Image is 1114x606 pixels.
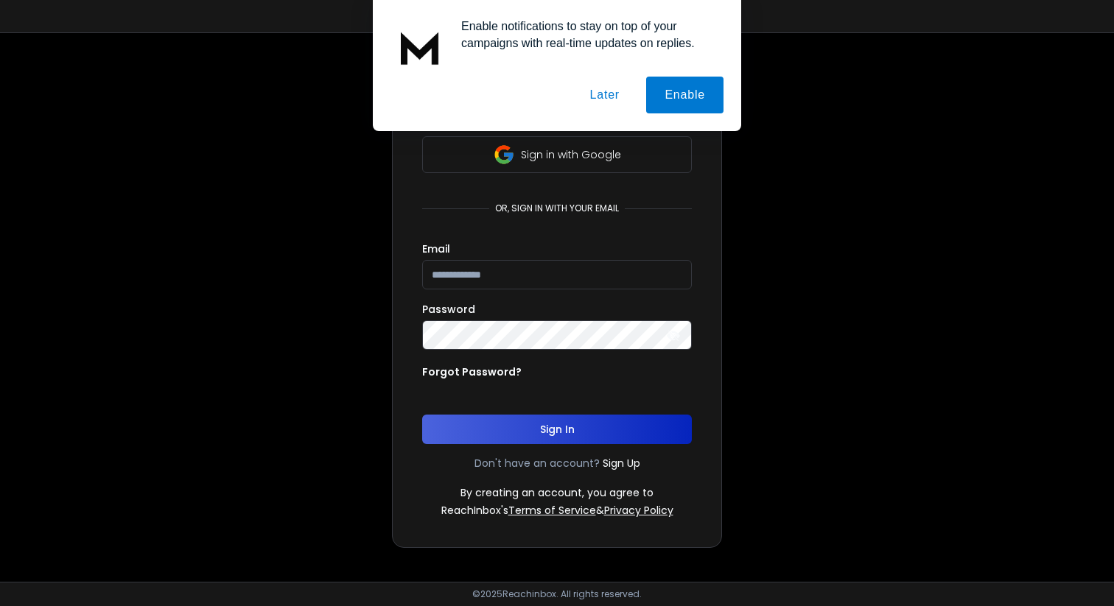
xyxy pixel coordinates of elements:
[521,147,621,162] p: Sign in with Google
[604,503,673,518] a: Privacy Policy
[422,304,475,314] label: Password
[472,588,642,600] p: © 2025 Reachinbox. All rights reserved.
[449,18,724,52] div: Enable notifications to stay on top of your campaigns with real-time updates on replies.
[571,77,637,113] button: Later
[646,77,724,113] button: Enable
[390,18,449,77] img: notification icon
[441,503,673,518] p: ReachInbox's &
[422,244,450,254] label: Email
[474,456,600,471] p: Don't have an account?
[489,202,625,214] p: or, sign in with your email
[422,364,522,379] p: Forgot Password?
[422,136,692,173] button: Sign in with Google
[422,415,692,444] button: Sign In
[460,485,654,500] p: By creating an account, you agree to
[603,456,640,471] a: Sign Up
[508,503,596,518] a: Terms of Service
